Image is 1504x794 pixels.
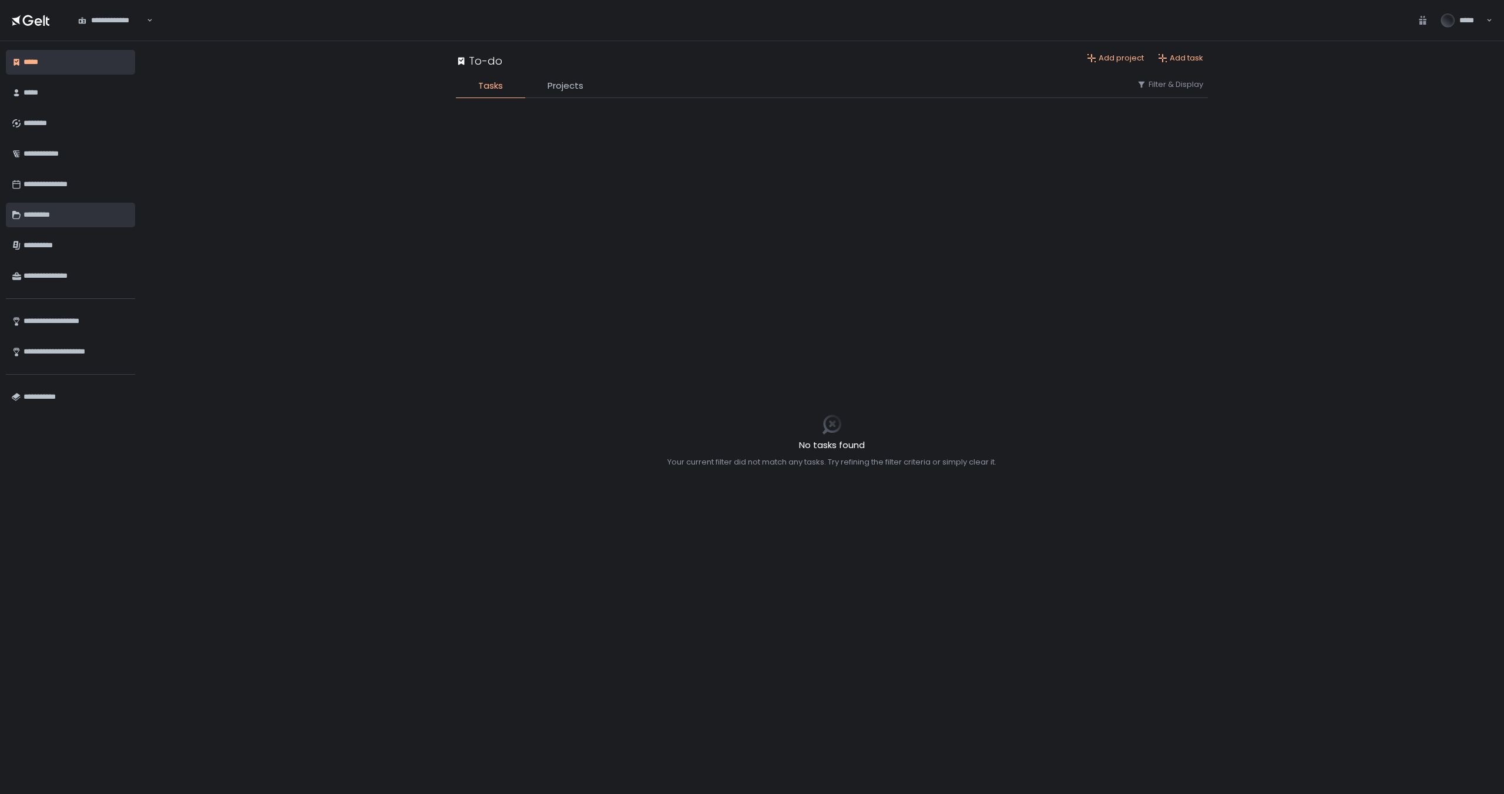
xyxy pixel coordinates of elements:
h2: No tasks found [667,439,996,452]
button: Add project [1087,53,1144,63]
span: Projects [548,79,583,93]
div: Your current filter did not match any tasks. Try refining the filter criteria or simply clear it. [667,457,996,467]
input: Search for option [145,15,146,26]
span: Tasks [478,79,503,93]
div: To-do [456,53,502,69]
button: Filter & Display [1137,79,1203,90]
div: Search for option [70,8,153,33]
button: Add task [1158,53,1203,63]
